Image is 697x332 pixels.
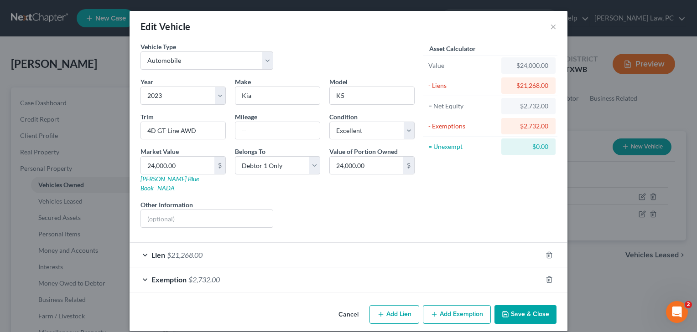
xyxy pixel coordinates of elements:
div: = Unexempt [428,142,497,151]
div: - Exemptions [428,122,497,131]
label: Value of Portion Owned [329,147,398,156]
span: $21,268.00 [167,250,203,259]
button: Cancel [331,306,366,324]
span: Lien [151,250,165,259]
button: Add Lien [369,305,419,324]
input: (optional) [141,210,273,227]
div: = Net Equity [428,102,497,111]
label: Model [329,77,348,87]
label: Year [140,77,153,87]
label: Market Value [140,147,179,156]
a: [PERSON_NAME] Blue Book [140,175,199,192]
input: ex. Nissan [235,87,320,104]
input: ex. Altima [330,87,414,104]
span: Exemption [151,275,187,284]
button: Add Exemption [423,305,491,324]
label: Other Information [140,200,193,209]
a: NADA [157,184,175,192]
div: Value [428,61,497,70]
div: Edit Vehicle [140,20,191,33]
input: ex. LS, LT, etc [141,122,225,139]
div: - Liens [428,81,497,90]
button: Save & Close [494,305,557,324]
label: Vehicle Type [140,42,176,51]
button: × [550,21,557,32]
iframe: Intercom live chat [666,301,688,323]
span: Make [235,78,251,86]
span: 2 [685,301,692,308]
div: $24,000.00 [509,61,548,70]
label: Condition [329,112,358,122]
input: -- [235,122,320,139]
div: $0.00 [509,142,548,151]
label: Asset Calculator [429,44,476,53]
input: 0.00 [330,157,403,174]
label: Mileage [235,112,257,122]
span: $2,732.00 [188,275,220,284]
input: 0.00 [141,157,214,174]
div: $ [403,157,414,174]
div: $2,732.00 [509,102,548,111]
div: $21,268.00 [509,81,548,90]
label: Trim [140,112,154,122]
span: Belongs To [235,148,265,155]
div: $2,732.00 [509,122,548,131]
div: $ [214,157,225,174]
